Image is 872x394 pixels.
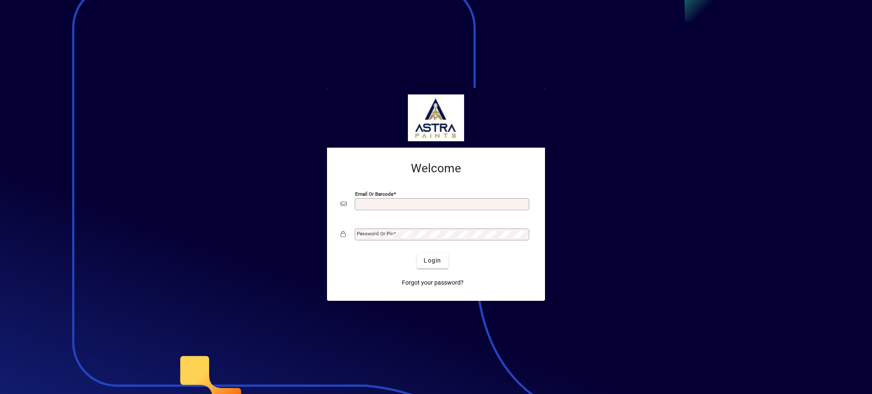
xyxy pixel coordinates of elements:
[355,191,393,197] mat-label: Email or Barcode
[341,161,531,176] h2: Welcome
[357,231,393,237] mat-label: Password or Pin
[399,275,467,291] a: Forgot your password?
[402,278,464,287] span: Forgot your password?
[417,253,448,268] button: Login
[424,256,441,265] span: Login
